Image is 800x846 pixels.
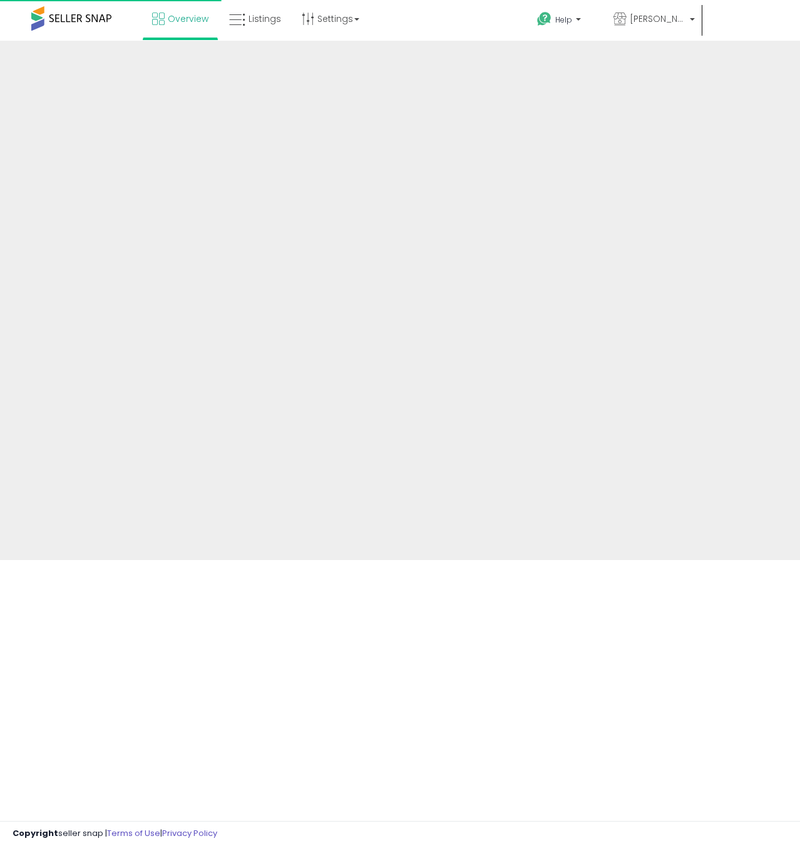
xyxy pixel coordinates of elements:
i: Get Help [536,11,552,27]
span: Listings [249,13,281,25]
span: [PERSON_NAME] K&T [630,13,686,25]
span: Overview [168,13,208,25]
span: Help [555,14,572,25]
a: Help [527,2,602,41]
